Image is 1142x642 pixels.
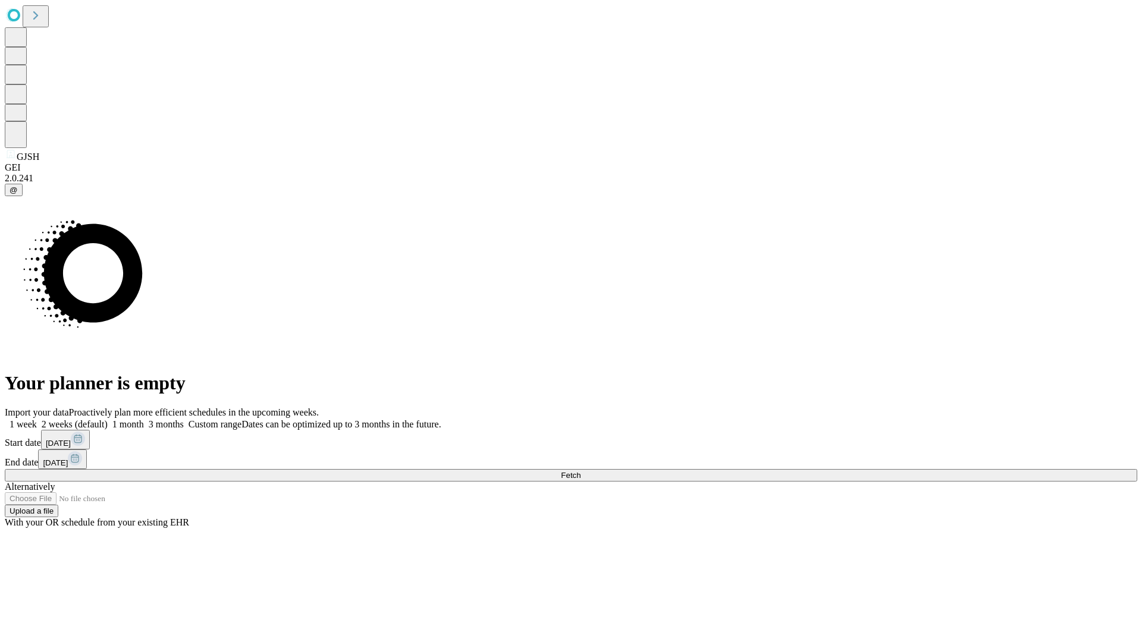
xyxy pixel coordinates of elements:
span: GJSH [17,152,39,162]
span: Import your data [5,407,69,417]
button: @ [5,184,23,196]
div: End date [5,449,1137,469]
span: Proactively plan more efficient schedules in the upcoming weeks. [69,407,319,417]
span: Dates can be optimized up to 3 months in the future. [241,419,441,429]
span: [DATE] [46,439,71,448]
div: GEI [5,162,1137,173]
span: With your OR schedule from your existing EHR [5,517,189,527]
span: 1 month [112,419,144,429]
button: Upload a file [5,505,58,517]
button: Fetch [5,469,1137,481]
button: [DATE] [41,430,90,449]
span: 3 months [149,419,184,429]
div: 2.0.241 [5,173,1137,184]
span: Alternatively [5,481,55,492]
button: [DATE] [38,449,87,469]
div: Start date [5,430,1137,449]
span: @ [10,185,18,194]
h1: Your planner is empty [5,372,1137,394]
span: 2 weeks (default) [42,419,108,429]
span: 1 week [10,419,37,429]
span: [DATE] [43,458,68,467]
span: Fetch [561,471,581,480]
span: Custom range [189,419,241,429]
